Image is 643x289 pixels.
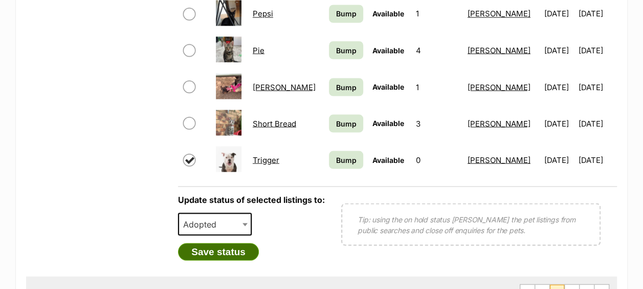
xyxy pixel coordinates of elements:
[468,155,530,164] a: [PERSON_NAME]
[336,154,357,165] span: Bump
[329,78,363,96] a: Bump
[178,213,252,235] span: Adopted
[579,106,616,141] td: [DATE]
[412,142,462,177] td: 0
[178,243,259,260] button: Save status
[358,214,584,235] p: Tip: using the on hold status [PERSON_NAME] the pet listings from public searches and close off e...
[540,32,577,68] td: [DATE]
[579,32,616,68] td: [DATE]
[540,106,577,141] td: [DATE]
[336,81,357,92] span: Bump
[412,32,462,68] td: 4
[372,155,404,164] span: Available
[468,9,530,18] a: [PERSON_NAME]
[372,82,404,91] span: Available
[579,142,616,177] td: [DATE]
[253,155,279,164] a: Trigger
[178,194,325,204] label: Update status of selected listings to:
[540,69,577,105] td: [DATE]
[329,41,363,59] a: Bump
[336,8,357,19] span: Bump
[579,69,616,105] td: [DATE]
[253,82,316,92] a: [PERSON_NAME]
[412,106,462,141] td: 3
[253,118,296,128] a: Short Bread
[372,46,404,54] span: Available
[468,118,530,128] a: [PERSON_NAME]
[253,45,264,55] a: Pie
[179,217,227,231] span: Adopted
[336,118,357,129] span: Bump
[329,151,363,169] a: Bump
[372,9,404,18] span: Available
[329,114,363,132] a: Bump
[540,142,577,177] td: [DATE]
[336,45,357,55] span: Bump
[372,118,404,127] span: Available
[253,9,273,18] a: Pepsi
[468,82,530,92] a: [PERSON_NAME]
[468,45,530,55] a: [PERSON_NAME]
[412,69,462,105] td: 1
[329,5,363,23] a: Bump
